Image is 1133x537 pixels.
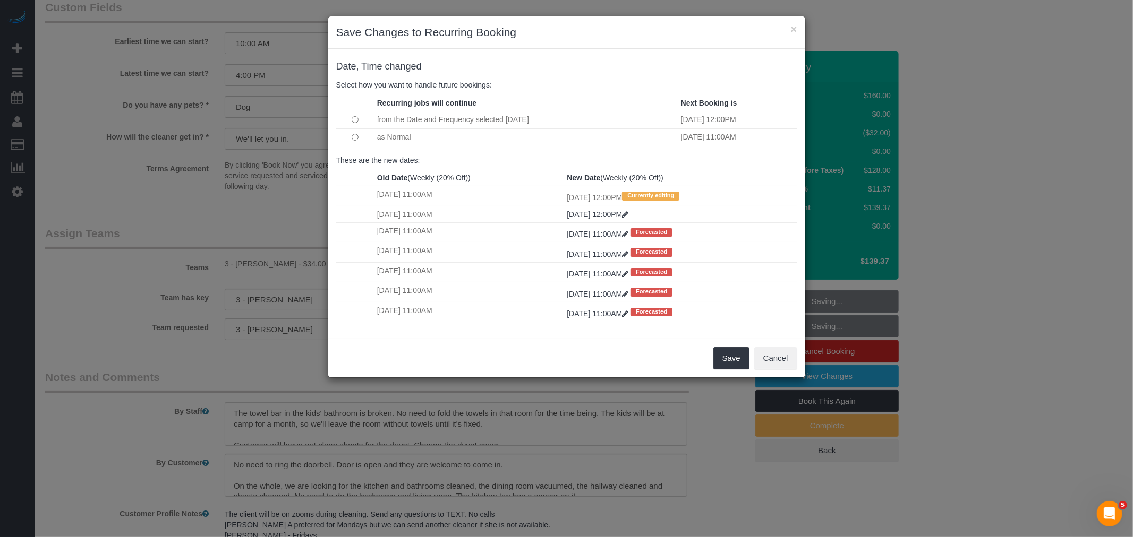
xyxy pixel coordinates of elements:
[631,228,672,237] span: Forecasted
[567,250,631,258] a: [DATE] 11:00AM
[374,128,678,145] td: as Normal
[374,282,565,302] td: [DATE] 11:00AM
[336,62,797,72] h4: changed
[681,99,737,107] strong: Next Booking is
[567,270,631,278] a: [DATE] 11:00AM
[564,186,797,206] td: [DATE] 12:00PM
[374,262,565,282] td: [DATE] 11:00AM
[622,192,679,200] span: Currently editing
[631,308,672,316] span: Forecasted
[1097,501,1122,526] iframe: Intercom live chat
[1119,501,1127,509] span: 5
[374,206,565,222] td: [DATE] 11:00AM
[567,210,628,219] a: [DATE] 12:00PM
[374,222,565,242] td: [DATE] 11:00AM
[678,128,797,145] td: [DATE] 11:00AM
[567,309,631,318] a: [DATE] 11:00AM
[336,61,382,72] span: Date, Time
[790,23,797,34] button: ×
[336,24,797,40] h3: Save Changes to Recurring Booking
[336,80,797,90] p: Select how you want to handle future bookings:
[567,174,600,182] strong: New Date
[336,155,797,166] p: These are the new dates:
[567,230,631,238] a: [DATE] 11:00AM
[377,174,408,182] strong: Old Date
[713,347,749,369] button: Save
[631,248,672,256] span: Forecasted
[564,170,797,186] th: (Weekly (20% Off))
[754,347,797,369] button: Cancel
[377,99,476,107] strong: Recurring jobs will continue
[374,186,565,206] td: [DATE] 11:00AM
[567,290,631,298] a: [DATE] 11:00AM
[678,111,797,128] td: [DATE] 12:00PM
[374,242,565,262] td: [DATE] 11:00AM
[374,170,565,186] th: (Weekly (20% Off))
[631,288,672,296] span: Forecasted
[374,111,678,128] td: from the Date and Frequency selected [DATE]
[374,302,565,322] td: [DATE] 11:00AM
[631,268,672,276] span: Forecasted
